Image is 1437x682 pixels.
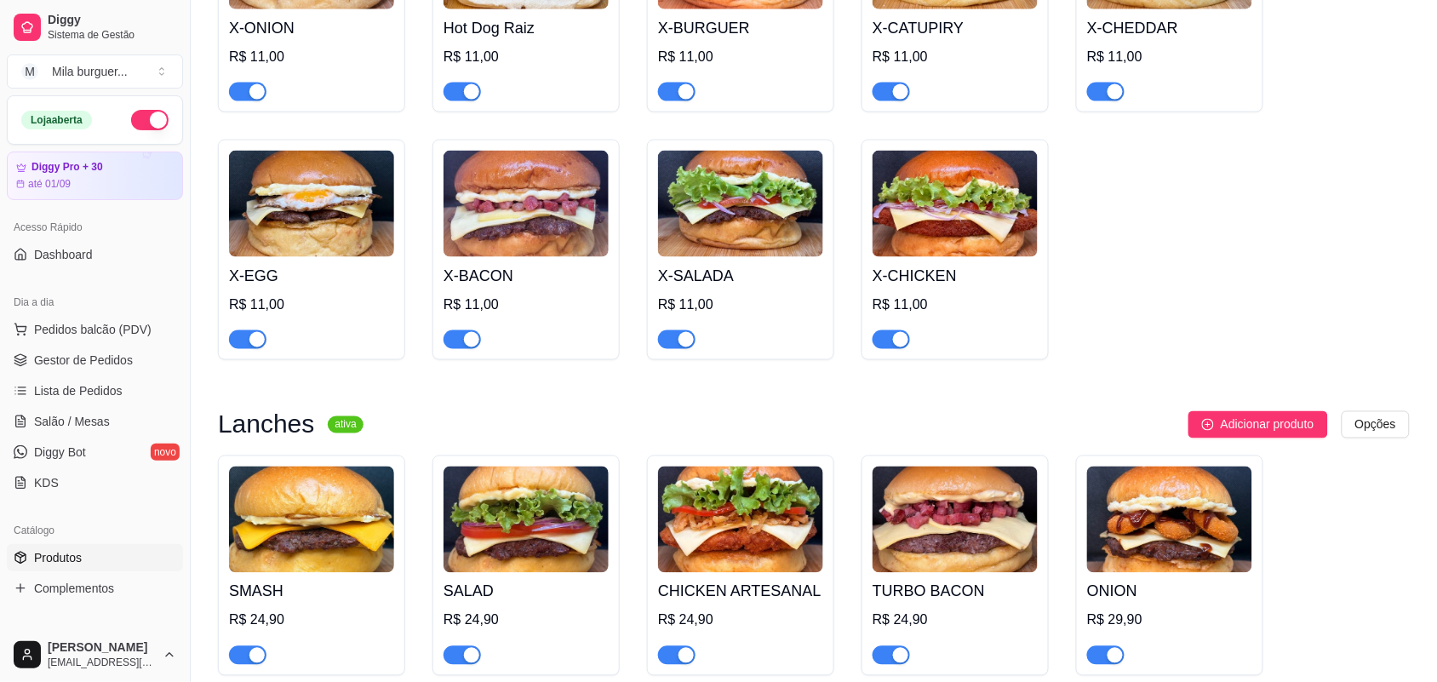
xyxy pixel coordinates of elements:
img: product-image [1087,467,1252,573]
div: R$ 11,00 [658,47,823,67]
img: product-image [229,151,394,257]
img: product-image [658,467,823,573]
h4: ONION [1087,580,1252,604]
span: Lista de Pedidos [34,382,123,399]
button: Adicionar produto [1188,411,1328,438]
button: Pedidos balcão (PDV) [7,316,183,343]
h4: X-EGG [229,264,394,288]
div: R$ 24,90 [873,610,1038,631]
div: R$ 11,00 [658,295,823,315]
span: Produtos [34,549,82,566]
a: Diggy Botnovo [7,438,183,466]
h3: Lanches [218,415,314,435]
span: Opções [1355,416,1396,434]
img: product-image [229,467,394,573]
a: Lista de Pedidos [7,377,183,404]
span: M [21,63,38,80]
div: Mila burguer ... [52,63,128,80]
img: product-image [873,151,1038,257]
span: Diggy Bot [34,444,86,461]
h4: SMASH [229,580,394,604]
div: R$ 11,00 [873,47,1038,67]
div: Catálogo [7,517,183,544]
span: Sistema de Gestão [48,28,176,42]
a: Complementos [7,575,183,602]
span: KDS [34,474,59,491]
button: Select a team [7,54,183,89]
a: KDS [7,469,183,496]
span: Gestor de Pedidos [34,352,133,369]
article: até 01/09 [28,177,71,191]
h4: CHICKEN ARTESANAL [658,580,823,604]
sup: ativa [328,416,363,433]
span: Adicionar produto [1221,416,1314,434]
h4: X-CHEDDAR [1087,16,1252,40]
span: plus-circle [1202,419,1214,431]
span: Dashboard [34,246,93,263]
span: Complementos [34,580,114,597]
img: product-image [444,467,609,573]
span: Pedidos balcão (PDV) [34,321,152,338]
div: Loja aberta [21,111,92,129]
div: R$ 24,90 [444,610,609,631]
div: R$ 29,90 [1087,610,1252,631]
img: product-image [873,467,1038,573]
span: [EMAIL_ADDRESS][DOMAIN_NAME] [48,656,156,669]
div: R$ 11,00 [229,47,394,67]
article: Diggy Pro + 30 [31,161,103,174]
h4: X-CATUPIRY [873,16,1038,40]
a: Diggy Pro + 30até 01/09 [7,152,183,200]
div: R$ 24,90 [229,610,394,631]
a: DiggySistema de Gestão [7,7,183,48]
a: Salão / Mesas [7,408,183,435]
a: Gestor de Pedidos [7,347,183,374]
div: R$ 11,00 [1087,47,1252,67]
h4: X-BACON [444,264,609,288]
h4: TURBO BACON [873,580,1038,604]
a: Produtos [7,544,183,571]
h4: Hot Dog Raiz [444,16,609,40]
h4: X-ONION [229,16,394,40]
div: R$ 11,00 [873,295,1038,315]
button: Alterar Status [131,110,169,130]
h4: X-CHICKEN [873,264,1038,288]
button: [PERSON_NAME][EMAIL_ADDRESS][DOMAIN_NAME] [7,634,183,675]
a: Dashboard [7,241,183,268]
button: Opções [1342,411,1410,438]
div: Dia a dia [7,289,183,316]
img: product-image [658,151,823,257]
h4: X-SALADA [658,264,823,288]
h4: X-BURGUER [658,16,823,40]
h4: SALAD [444,580,609,604]
span: Salão / Mesas [34,413,110,430]
div: Acesso Rápido [7,214,183,241]
div: R$ 11,00 [444,295,609,315]
span: Diggy [48,13,176,28]
div: R$ 11,00 [444,47,609,67]
img: product-image [444,151,609,257]
div: R$ 11,00 [229,295,394,315]
div: R$ 24,90 [658,610,823,631]
span: [PERSON_NAME] [48,640,156,656]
